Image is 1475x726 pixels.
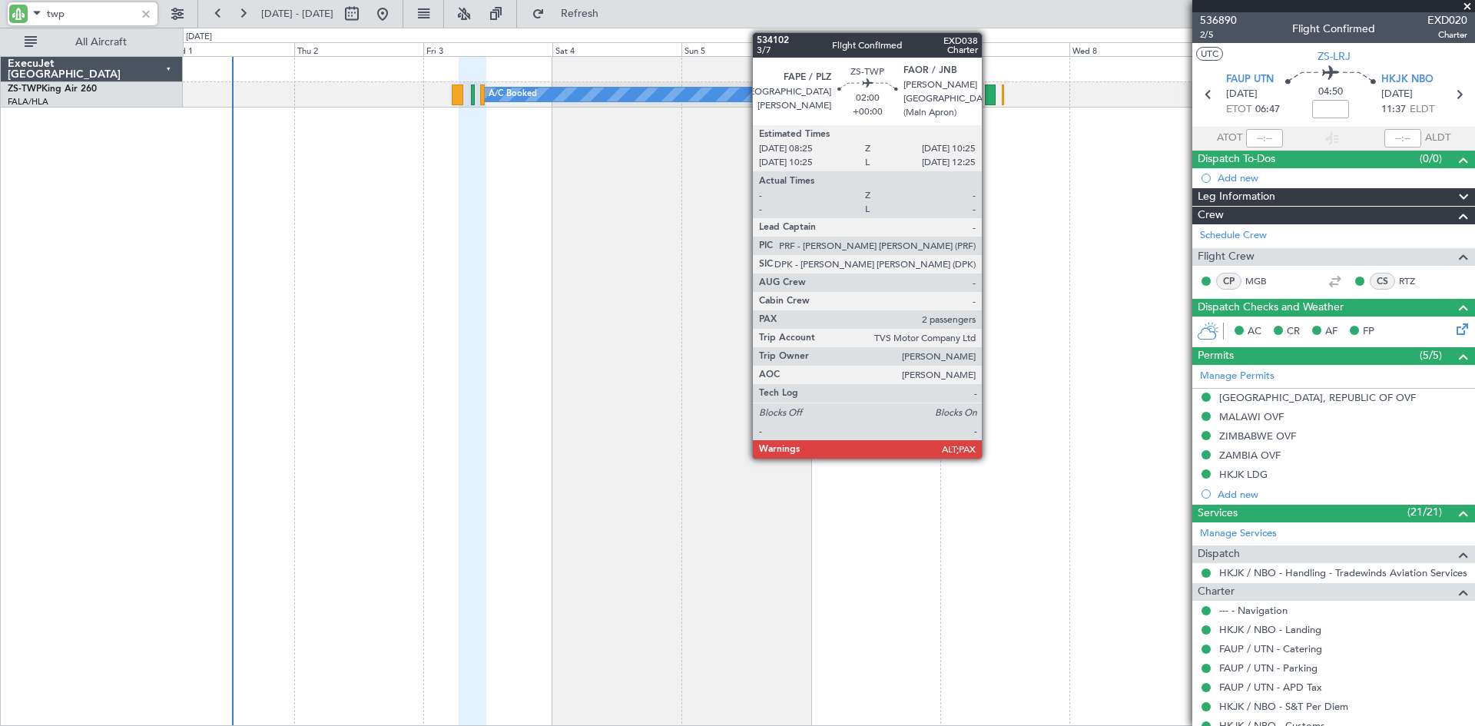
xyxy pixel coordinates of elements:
span: Dispatch To-Dos [1198,151,1275,168]
a: Schedule Crew [1200,228,1267,244]
div: CS [1370,273,1395,290]
a: FAUP / UTN - APD Tax [1219,681,1322,694]
div: Flight Confirmed [1292,21,1375,37]
span: AF [1325,324,1337,340]
span: ETOT [1226,102,1251,118]
span: Services [1198,505,1238,522]
span: [DATE] - [DATE] [261,7,333,21]
span: Leg Information [1198,188,1275,206]
a: FAUP / UTN - Catering [1219,642,1322,655]
a: FAUP / UTN - Parking [1219,661,1318,675]
div: Thu 2 [294,42,423,56]
span: 2/5 [1200,28,1237,41]
input: A/C (Reg. or Type) [47,2,135,25]
span: (0/0) [1420,151,1442,167]
button: Refresh [525,2,617,26]
input: --:-- [1246,129,1283,148]
a: Manage Permits [1200,369,1274,384]
span: EXD020 [1427,12,1467,28]
span: 11:37 [1381,102,1406,118]
a: ZS-TWPKing Air 260 [8,85,97,94]
span: Charter [1427,28,1467,41]
div: ZAMBIA OVF [1219,449,1281,462]
span: Permits [1198,347,1234,365]
div: [DATE] [186,31,212,44]
span: Refresh [548,8,612,19]
div: [GEOGRAPHIC_DATA], REPUBLIC OF OVF [1219,391,1416,404]
span: 04:50 [1318,85,1343,100]
span: 536890 [1200,12,1237,28]
div: Sun 5 [681,42,810,56]
div: Sat 4 [552,42,681,56]
span: ALDT [1425,131,1450,146]
div: HKJK LDG [1219,468,1268,481]
div: ZIMBABWE OVF [1219,429,1296,443]
a: RTZ [1399,274,1434,288]
span: 06:47 [1255,102,1280,118]
span: HKJK NBO [1381,72,1434,88]
div: Wed 8 [1069,42,1198,56]
span: Charter [1198,583,1235,601]
span: ELDT [1410,102,1434,118]
span: Dispatch Checks and Weather [1198,299,1344,317]
span: ATOT [1217,131,1242,146]
span: All Aircraft [40,37,162,48]
span: Crew [1198,207,1224,224]
div: Add new [1218,171,1467,184]
span: FAUP UTN [1226,72,1274,88]
a: HKJK / NBO - S&T Per Diem [1219,700,1348,713]
a: Manage Services [1200,526,1277,542]
span: FP [1363,324,1374,340]
div: MALAWI OVF [1219,410,1284,423]
div: Tue 7 [940,42,1069,56]
span: Flight Crew [1198,248,1255,266]
span: [DATE] [1226,87,1258,102]
div: Fri 3 [423,42,552,56]
div: CP [1216,273,1241,290]
button: All Aircraft [17,30,167,55]
a: --- - Navigation [1219,604,1288,617]
span: (21/21) [1407,504,1442,520]
span: ZS-LRJ [1318,48,1351,65]
div: A/C Booked [489,83,537,106]
a: MGB [1245,274,1280,288]
div: Mon 6 [811,42,940,56]
span: ZS-TWP [8,85,41,94]
a: HKJK / NBO - Handling - Tradewinds Aviation Services [1219,566,1467,579]
span: (5/5) [1420,347,1442,363]
a: FALA/HLA [8,96,48,108]
span: Dispatch [1198,545,1240,563]
span: CR [1287,324,1300,340]
button: UTC [1196,47,1223,61]
span: [DATE] [1381,87,1413,102]
a: HKJK / NBO - Landing [1219,623,1321,636]
div: Wed 1 [165,42,294,56]
div: Add new [1218,488,1467,501]
span: AC [1248,324,1261,340]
